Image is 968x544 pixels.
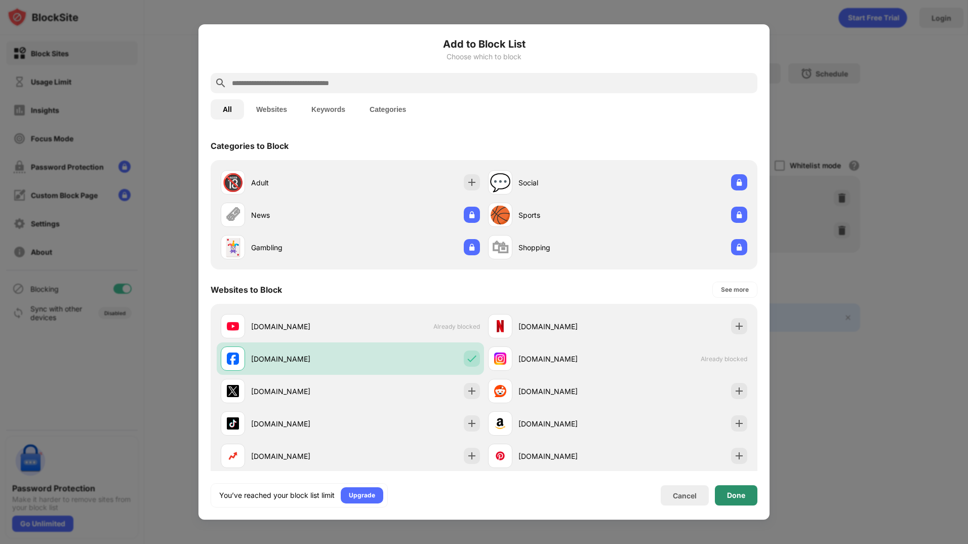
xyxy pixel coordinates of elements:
[721,285,749,295] div: See more
[219,490,335,500] div: You’ve reached your block list limit
[222,172,244,193] div: 🔞
[518,354,618,364] div: [DOMAIN_NAME]
[251,354,350,364] div: [DOMAIN_NAME]
[701,355,747,363] span: Already blocked
[211,285,282,295] div: Websites to Block
[227,385,239,397] img: favicons
[494,353,506,365] img: favicons
[299,99,357,120] button: Keywords
[211,141,289,151] div: Categories to Block
[251,386,350,397] div: [DOMAIN_NAME]
[251,451,350,461] div: [DOMAIN_NAME]
[490,205,511,225] div: 🏀
[433,323,480,330] span: Already blocked
[227,320,239,332] img: favicons
[494,385,506,397] img: favicons
[518,386,618,397] div: [DOMAIN_NAME]
[251,210,350,220] div: News
[211,53,757,61] div: Choose which to block
[251,321,350,332] div: [DOMAIN_NAME]
[490,172,511,193] div: 💬
[494,450,506,462] img: favicons
[492,237,509,258] div: 🛍
[349,490,375,500] div: Upgrade
[518,210,618,220] div: Sports
[518,451,618,461] div: [DOMAIN_NAME]
[251,418,350,429] div: [DOMAIN_NAME]
[227,417,239,430] img: favicons
[518,177,618,188] div: Social
[224,205,241,225] div: 🗞
[251,177,350,188] div: Adult
[244,99,299,120] button: Websites
[227,450,239,462] img: favicons
[251,242,350,253] div: Gambling
[518,418,618,429] div: [DOMAIN_NAME]
[222,237,244,258] div: 🃏
[518,321,618,332] div: [DOMAIN_NAME]
[357,99,418,120] button: Categories
[673,491,697,500] div: Cancel
[518,242,618,253] div: Shopping
[211,99,244,120] button: All
[727,491,745,499] div: Done
[494,417,506,430] img: favicons
[227,353,239,365] img: favicons
[211,36,757,52] h6: Add to Block List
[215,77,227,89] img: search.svg
[494,320,506,332] img: favicons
